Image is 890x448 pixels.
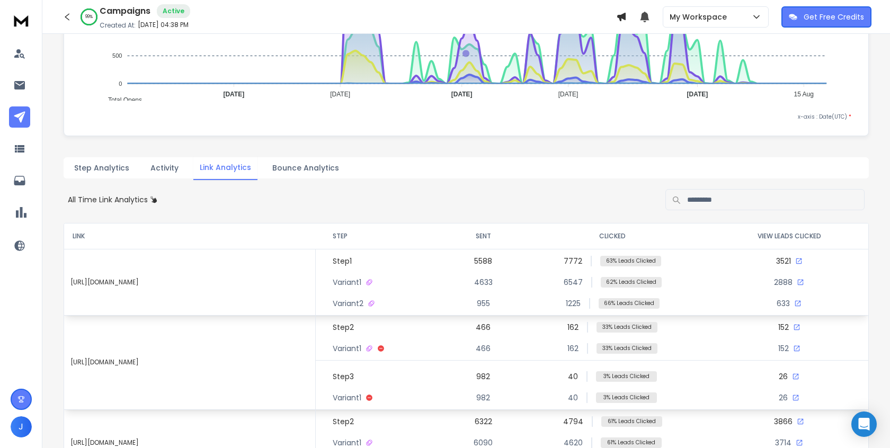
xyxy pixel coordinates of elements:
[11,11,32,30] img: logo
[11,416,32,437] button: J
[474,437,493,448] p: 6090
[804,12,864,22] p: Get Free Credits
[601,416,662,427] p: 61 % Leads Clicked
[333,437,361,448] p: Variant 1
[119,80,122,87] tspan: 0
[333,392,361,403] p: Variant 1
[777,298,790,309] p: 633
[70,278,309,286] p: [URL][DOMAIN_NAME]
[597,322,657,333] p: 33 % Leads Clicked
[144,156,185,180] button: Activity
[779,371,799,382] div: 26
[476,392,490,403] p: 982
[568,392,578,403] p: 40
[100,96,142,104] span: Total Opens
[774,277,793,288] p: 2888
[70,438,309,447] p: [URL][DOMAIN_NAME]
[68,194,148,205] p: All Time Link Analytics
[477,298,490,309] p: 955
[138,21,189,29] p: [DATE] 04:38 PM
[851,411,877,437] div: Open Intercom Messenger
[68,156,136,180] button: Step Analytics
[266,156,345,180] button: Bounce Analytics
[316,223,452,249] th: STEP
[333,256,352,266] p: Step 1
[794,91,814,98] tspan: 15 Aug
[774,416,804,427] div: 3866
[81,113,851,121] p: x-axis : Date(UTC)
[596,371,657,382] p: 3 % Leads Clicked
[775,437,791,448] p: 3714
[112,52,122,59] tspan: 500
[564,277,583,288] p: 6547
[710,223,868,249] th: VIEW LEADS CLICKED
[599,298,660,309] p: 66 % Leads Clicked
[333,416,354,427] p: Step 2
[451,322,515,361] div: 466
[600,256,661,266] p: 63 % Leads Clicked
[564,256,661,266] div: 7772
[781,6,871,28] button: Get Free Credits
[333,343,361,354] p: Variant 1
[157,4,190,18] div: Active
[687,91,708,98] tspan: [DATE]
[451,256,515,309] div: 5588
[451,223,515,249] th: SENT
[564,437,583,448] p: 4620
[568,371,657,382] div: 40
[515,223,710,249] th: CLICKED
[100,5,150,17] h1: Campaigns
[778,343,789,354] p: 152
[563,416,662,427] div: 4794
[779,392,788,403] p: 26
[451,91,473,98] tspan: [DATE]
[333,371,354,382] p: Step 3
[670,12,731,22] p: My Workspace
[474,277,493,288] p: 4633
[193,156,257,180] button: Link Analytics
[64,223,316,249] th: LINK
[566,298,581,309] p: 1225
[333,277,361,288] p: Variant 1
[778,322,800,333] div: 152
[601,277,662,288] p: 62 % Leads Clicked
[596,392,657,403] p: 3 % Leads Clicked
[331,91,351,98] tspan: [DATE]
[558,91,578,98] tspan: [DATE]
[601,437,662,448] p: 61 % Leads Clicked
[224,91,245,98] tspan: [DATE]
[567,322,657,333] div: 162
[333,298,363,309] p: Variant 2
[100,21,136,30] p: Created At:
[333,322,354,333] p: Step 2
[776,256,803,266] div: 3521
[597,343,657,354] p: 33 % Leads Clicked
[451,371,515,403] div: 982
[567,343,578,354] p: 162
[476,343,491,354] p: 466
[70,358,309,366] p: [URL][DOMAIN_NAME]
[85,14,93,20] p: 99 %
